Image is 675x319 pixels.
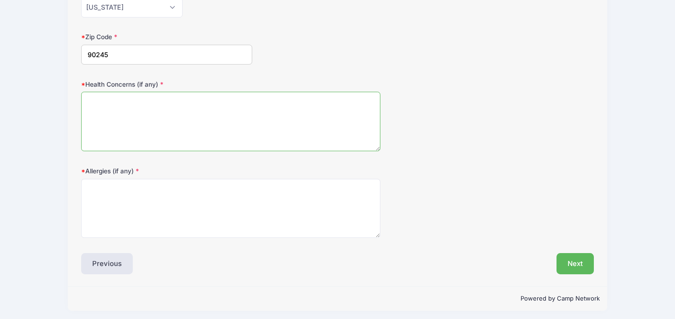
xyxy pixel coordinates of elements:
[81,32,252,41] label: Zip Code
[81,80,252,89] label: Health Concerns (if any)
[81,253,133,274] button: Previous
[81,166,252,176] label: Allergies (if any)
[81,45,252,65] input: xxxxx
[75,294,600,303] p: Powered by Camp Network
[557,253,594,274] button: Next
